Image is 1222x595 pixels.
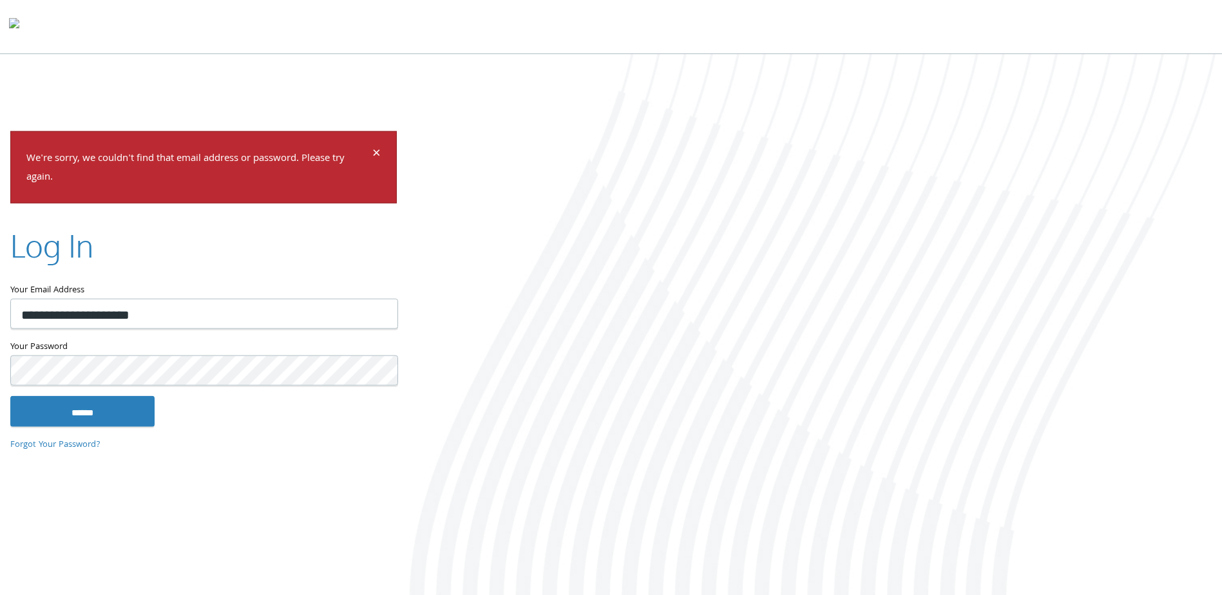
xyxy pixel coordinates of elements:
[26,150,370,187] p: We're sorry, we couldn't find that email address or password. Please try again.
[9,14,19,39] img: todyl-logo-dark.svg
[10,223,93,267] h2: Log In
[10,339,397,355] label: Your Password
[372,142,381,167] span: ×
[10,438,100,452] a: Forgot Your Password?
[372,147,381,163] button: Dismiss alert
